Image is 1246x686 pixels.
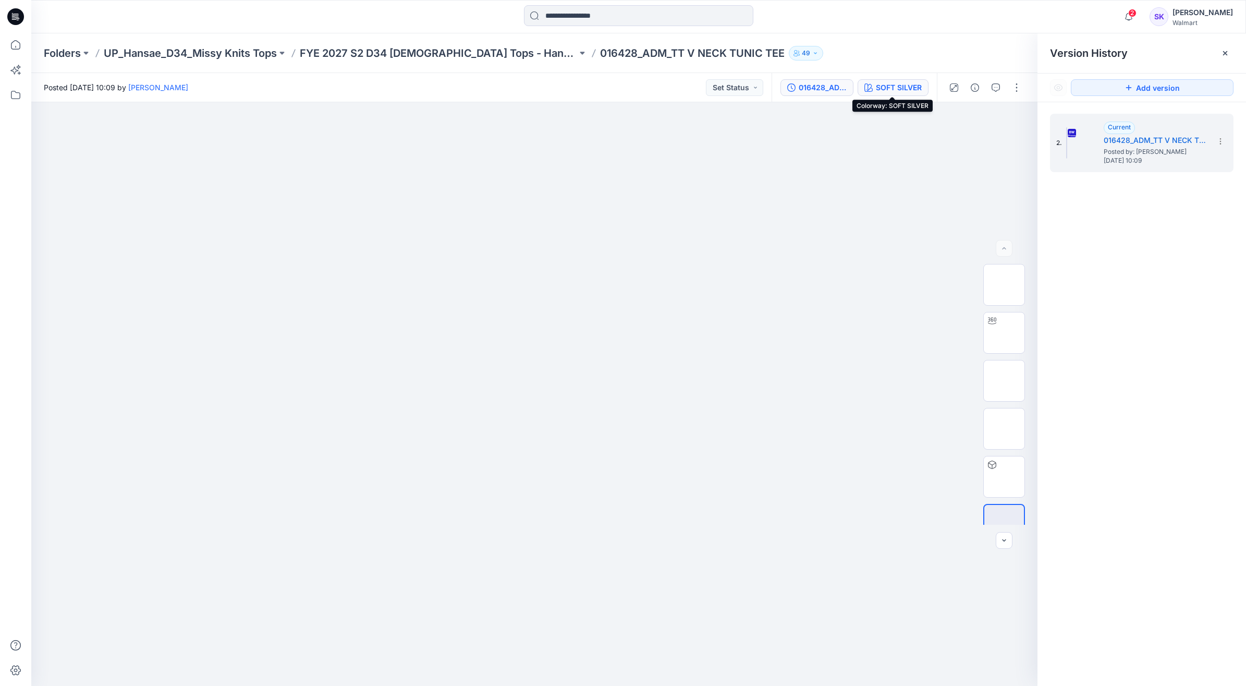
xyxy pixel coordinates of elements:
div: [PERSON_NAME] [1172,6,1233,19]
button: SOFT SILVER [858,79,929,96]
span: Version History [1050,47,1128,59]
div: SOFT SILVER [876,82,922,93]
button: 49 [789,46,823,61]
span: Posted by: Stephanie Kang [1104,147,1208,157]
button: Close [1221,49,1229,57]
div: 016428_ADM_TT V NECK TUNIC TEE [799,82,847,93]
p: 016428_ADM_TT V NECK TUNIC TEE [600,46,785,61]
span: [DATE] 10:09 [1104,157,1208,164]
button: Add version [1071,79,1233,96]
img: 016428_ADM_TT V NECK TUNIC TEE [1066,127,1067,159]
div: SK [1150,7,1168,26]
button: Details [967,79,983,96]
button: Show Hidden Versions [1050,79,1067,96]
span: Posted [DATE] 10:09 by [44,82,188,93]
span: 2 [1128,9,1137,17]
button: 016428_ADM_TT V NECK TUNIC TEE [780,79,853,96]
span: 2. [1056,138,1062,148]
a: Folders [44,46,81,61]
a: [PERSON_NAME] [128,83,188,92]
p: 49 [802,47,810,59]
a: UP_Hansae_D34_Missy Knits Tops [104,46,277,61]
a: FYE 2027 S2 D34 [DEMOGRAPHIC_DATA] Tops - Hansae [300,46,577,61]
h5: 016428_ADM_TT V NECK TUNIC TEE [1104,134,1208,147]
span: Current [1108,123,1131,131]
div: Walmart [1172,19,1233,27]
